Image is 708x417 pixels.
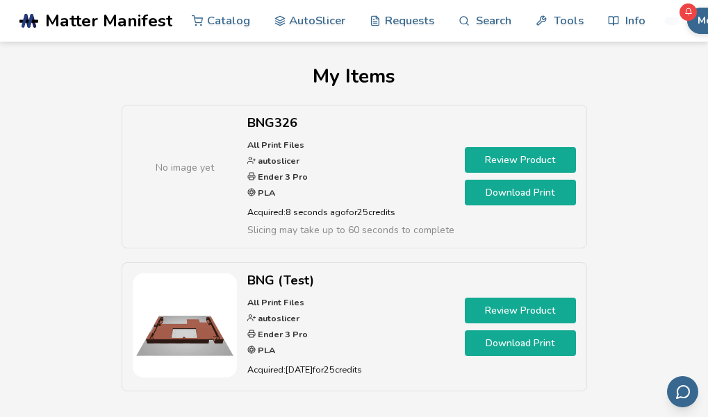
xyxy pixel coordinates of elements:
[256,171,308,182] strong: Ender 3 Pro
[247,296,304,308] strong: All Print Files
[465,180,576,205] a: Download Print
[133,273,237,377] img: BNG (Test)
[256,187,275,198] strong: PLA
[465,147,576,173] a: Review Product
[247,205,454,219] p: Acquired: 8 seconds ago for 25 credits
[667,376,698,407] button: Send feedback via email
[247,223,454,237] span: Slicing may take up to 60 seconds to complete
[156,160,214,175] span: No image yet
[247,116,454,130] h2: BNG326
[465,330,576,356] a: Download Print
[45,11,172,31] span: Matter Manifest
[256,344,275,356] strong: PLA
[256,312,299,324] strong: autoslicer
[256,155,299,167] strong: autoslicer
[247,139,304,151] strong: All Print Files
[247,362,454,377] p: Acquired: [DATE] for 25 credits
[19,65,689,87] h1: My Items
[247,273,454,288] h2: BNG (Test)
[256,328,308,340] strong: Ender 3 Pro
[465,298,576,323] a: Review Product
